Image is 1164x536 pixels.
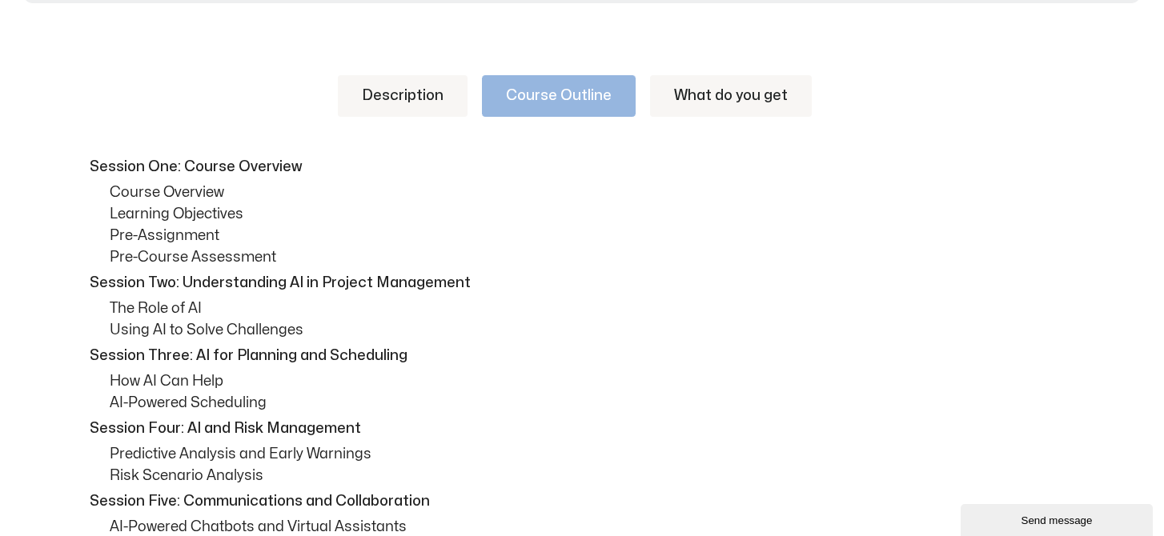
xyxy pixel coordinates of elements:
p: The Role of AI [110,298,1078,319]
p: Course Overview [110,182,1078,203]
p: Pre-Assignment [110,225,1078,246]
p: Session Two: Understanding AI in Project Management [90,272,1074,294]
p: Session Four: AI and Risk Management [90,418,1074,439]
p: Predictive Analysis and Early Warnings [110,443,1078,465]
iframe: chat widget [961,501,1156,536]
a: Course Outline [482,75,636,117]
p: Session Five: Communications and Collaboration [90,490,1074,512]
a: Description [338,75,468,117]
a: What do you get [650,75,812,117]
p: Learning Objectives [110,203,1078,225]
p: Using AI to Solve Challenges [110,319,1078,341]
p: Pre-Course Assessment [110,246,1078,268]
p: AI-Powered Scheduling [110,392,1078,414]
p: Session Three: AI for Planning and Scheduling [90,345,1074,366]
p: How AI Can Help [110,370,1078,392]
p: Session One: Course Overview [90,156,1074,178]
p: Risk Scenario Analysis [110,465,1078,486]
